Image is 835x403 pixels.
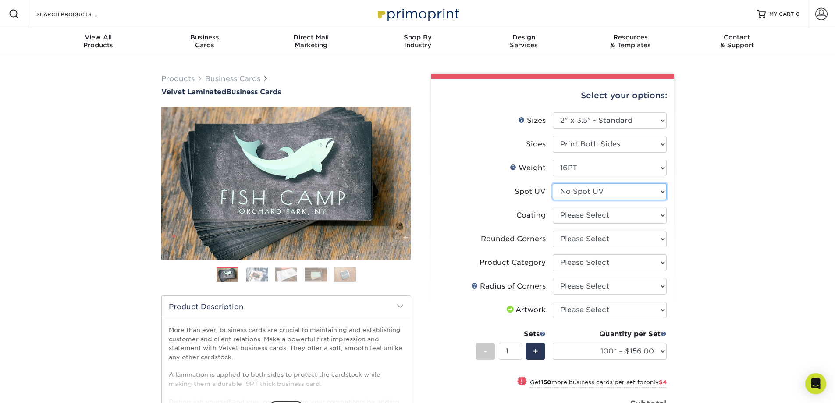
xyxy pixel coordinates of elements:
[161,88,226,96] span: Velvet Laminated
[480,257,546,268] div: Product Category
[45,33,152,49] div: Products
[364,28,471,56] a: Shop ByIndustry
[161,75,195,83] a: Products
[334,267,356,282] img: Business Cards 05
[684,28,790,56] a: Contact& Support
[505,305,546,315] div: Artwork
[530,379,667,388] small: Get more business cards per set for
[161,88,411,96] a: Velvet LaminatedBusiness Cards
[526,139,546,150] div: Sides
[205,75,260,83] a: Business Cards
[659,379,667,385] span: $4
[275,267,297,281] img: Business Cards 03
[684,33,790,49] div: & Support
[553,329,667,339] div: Quantity per Set
[796,11,800,17] span: 0
[471,33,577,41] span: Design
[161,58,411,308] img: Velvet Laminated 01
[533,345,538,358] span: +
[258,33,364,41] span: Direct Mail
[374,4,462,23] img: Primoprint
[481,234,546,244] div: Rounded Corners
[471,28,577,56] a: DesignServices
[217,264,238,286] img: Business Cards 01
[151,33,258,41] span: Business
[471,281,546,292] div: Radius of Corners
[577,33,684,41] span: Resources
[45,28,152,56] a: View AllProducts
[45,33,152,41] span: View All
[541,379,551,385] strong: 150
[577,28,684,56] a: Resources& Templates
[36,9,121,19] input: SEARCH PRODUCTS.....
[161,88,411,96] h1: Business Cards
[646,379,667,385] span: only
[151,28,258,56] a: BusinessCards
[305,267,327,281] img: Business Cards 04
[483,345,487,358] span: -
[162,296,411,318] h2: Product Description
[438,79,667,112] div: Select your options:
[364,33,471,41] span: Shop By
[805,373,826,394] div: Open Intercom Messenger
[258,33,364,49] div: Marketing
[151,33,258,49] div: Cards
[246,267,268,281] img: Business Cards 02
[515,186,546,197] div: Spot UV
[684,33,790,41] span: Contact
[2,376,75,400] iframe: Google Customer Reviews
[258,28,364,56] a: Direct MailMarketing
[521,377,523,386] span: !
[476,329,546,339] div: Sets
[510,163,546,173] div: Weight
[577,33,684,49] div: & Templates
[364,33,471,49] div: Industry
[518,115,546,126] div: Sizes
[516,210,546,221] div: Coating
[471,33,577,49] div: Services
[769,11,794,18] span: MY CART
